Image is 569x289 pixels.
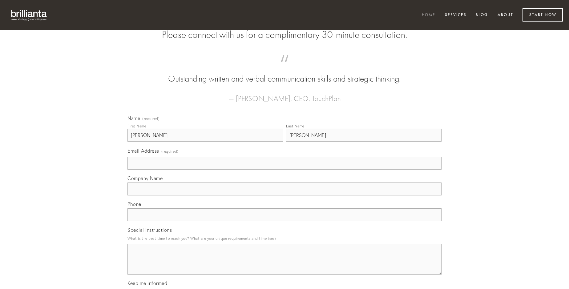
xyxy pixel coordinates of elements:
[127,227,172,233] span: Special Instructions
[127,115,140,121] span: Name
[127,201,141,207] span: Phone
[472,10,492,20] a: Blog
[137,85,432,105] figcaption: — [PERSON_NAME], CEO, TouchPlan
[523,8,563,22] a: Start Now
[161,147,179,155] span: (required)
[127,234,442,243] p: What is the best time to reach you? What are your unique requirements and timelines?
[127,280,167,286] span: Keep me informed
[127,29,442,41] h2: Please connect with us for a complimentary 30-minute consultation.
[6,6,52,24] img: brillianta - research, strategy, marketing
[286,124,305,128] div: Last Name
[127,148,159,154] span: Email Address
[418,10,439,20] a: Home
[441,10,470,20] a: Services
[127,175,163,181] span: Company Name
[142,117,159,121] span: (required)
[494,10,517,20] a: About
[137,61,432,73] span: “
[127,124,146,128] div: First Name
[137,61,432,85] blockquote: Outstanding written and verbal communication skills and strategic thinking.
